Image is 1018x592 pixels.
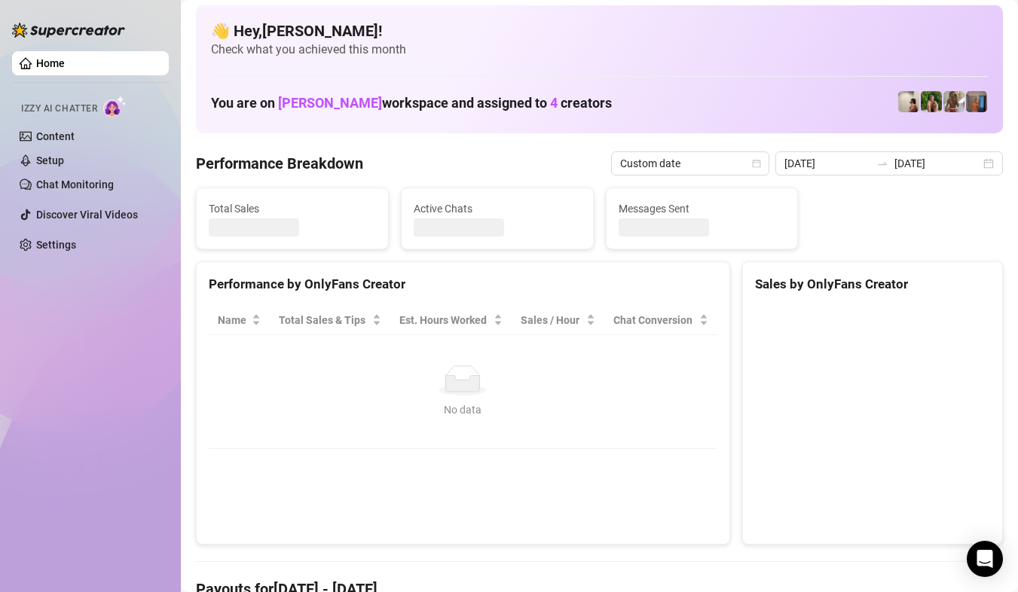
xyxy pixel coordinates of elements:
[613,312,696,328] span: Chat Conversion
[218,312,249,328] span: Name
[211,95,612,111] h1: You are on workspace and assigned to creators
[36,130,75,142] a: Content
[209,274,717,294] div: Performance by OnlyFans Creator
[196,153,363,174] h4: Performance Breakdown
[876,157,888,169] span: to
[209,200,376,217] span: Total Sales
[755,274,990,294] div: Sales by OnlyFans Creator
[604,306,717,335] th: Chat Conversion
[36,179,114,191] a: Chat Monitoring
[36,239,76,251] a: Settings
[279,312,369,328] span: Total Sales & Tips
[278,95,382,111] span: [PERSON_NAME]
[876,157,888,169] span: swap-right
[550,95,558,111] span: 4
[521,312,582,328] span: Sales / Hour
[966,91,987,112] img: Wayne
[209,306,270,335] th: Name
[36,209,138,221] a: Discover Viral Videos
[211,41,988,58] span: Check what you achieved this month
[103,96,127,117] img: AI Chatter
[414,200,581,217] span: Active Chats
[211,20,988,41] h4: 👋 Hey, [PERSON_NAME] !
[752,159,761,168] span: calendar
[12,23,125,38] img: logo-BBDzfeDw.svg
[967,541,1003,577] div: Open Intercom Messenger
[270,306,390,335] th: Total Sales & Tips
[619,200,786,217] span: Messages Sent
[224,401,702,418] div: No data
[36,57,65,69] a: Home
[784,155,870,172] input: Start date
[36,154,64,166] a: Setup
[894,155,980,172] input: End date
[943,91,965,112] img: Nathaniel
[921,91,942,112] img: Nathaniel
[399,312,491,328] div: Est. Hours Worked
[898,91,919,112] img: Ralphy
[512,306,604,335] th: Sales / Hour
[21,102,97,116] span: Izzy AI Chatter
[620,152,760,175] span: Custom date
